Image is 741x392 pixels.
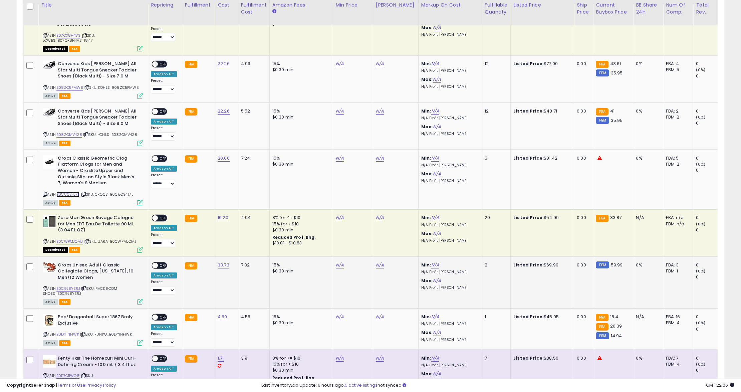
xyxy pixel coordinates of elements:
[272,367,328,373] div: $0.30 min
[43,215,143,252] div: ASIN:
[376,262,384,268] a: N/A
[485,155,505,161] div: 5
[336,355,344,362] a: N/A
[513,214,544,221] b: Listed Price:
[577,2,590,16] div: Ship Price
[185,155,197,163] small: FBA
[596,215,608,222] small: FBA
[218,60,230,67] a: 22.26
[666,67,688,73] div: FBM: 5
[433,24,441,31] a: N/A
[433,371,441,377] a: N/A
[43,262,56,272] img: 41G0DDiZIPL._SL40_.jpg
[577,61,588,67] div: 0.00
[421,124,433,130] b: Max:
[666,114,688,120] div: FBM: 2
[272,221,328,227] div: 15% for > $10
[421,363,477,368] p: N/A Profit [PERSON_NAME]
[431,262,439,268] a: N/A
[241,262,264,268] div: 7.32
[185,355,197,363] small: FBA
[43,108,143,145] div: ASIN:
[485,108,505,114] div: 12
[272,161,328,167] div: $0.30 min
[218,262,229,268] a: 33.73
[513,262,569,268] div: $69.99
[43,61,56,69] img: 41erSqQf1LL._SL40_.jpg
[59,200,70,206] span: FBA
[666,221,688,227] div: FBM: n/a
[336,155,344,162] a: N/A
[485,355,505,361] div: 7
[666,262,688,268] div: FBA: 3
[431,60,439,67] a: N/A
[421,238,477,243] p: N/A Profit [PERSON_NAME]
[666,108,688,114] div: FBA: 2
[421,2,479,9] div: Markup on Cost
[272,61,328,67] div: 15%
[696,155,723,161] div: 0
[610,108,614,114] span: 41
[513,2,571,9] div: Listed Price
[58,215,139,235] b: Zara Man Green Savage Cologne for Men EDT Eau De Toilette 90 ML (3.04 FL OZ)
[185,262,197,269] small: FBA
[158,315,169,320] span: OFF
[696,162,705,167] small: (0%)
[272,2,330,9] div: Amazon Fees
[596,61,608,68] small: FBA
[596,323,608,331] small: FBA
[513,60,544,67] b: Listed Price:
[421,163,477,168] p: N/A Profit [PERSON_NAME]
[376,355,384,362] a: N/A
[433,329,441,336] a: N/A
[59,340,70,346] span: FBA
[610,214,622,221] span: 33.87
[696,362,705,367] small: (0%)
[696,227,723,233] div: 0
[241,215,264,221] div: 4.94
[43,93,58,99] span: All listings currently available for purchase on Amazon
[185,108,197,116] small: FBA
[43,33,95,43] span: | SKU: LOWES_B07QX8H4VS_18.47
[218,2,235,9] div: Cost
[56,286,80,291] a: B0C9L8YSRJ
[696,355,723,361] div: 0
[376,314,384,320] a: N/A
[80,332,132,337] span: | SKU: FUNKO_B0DY1NF1WK
[158,215,169,221] span: OFF
[431,108,439,115] a: N/A
[433,124,441,130] a: N/A
[336,60,344,67] a: N/A
[151,332,177,347] div: Preset:
[696,262,723,268] div: 0
[43,108,56,117] img: 41erSqQf1LL._SL40_.jpg
[513,314,544,320] b: Listed Price:
[485,262,505,268] div: 2
[58,314,139,328] b: Pop! Dragonball Super 1867 Broly Exclusive
[272,240,328,246] div: $10.01 - $10.83
[69,247,80,253] span: FBA
[151,78,177,93] div: Preset:
[666,2,690,16] div: Num of Comp.
[272,262,328,268] div: 15%
[43,155,143,205] div: ASIN:
[696,314,723,320] div: 0
[433,277,441,284] a: N/A
[611,117,623,124] span: 35.95
[421,270,477,274] p: N/A Profit [PERSON_NAME]
[376,155,384,162] a: N/A
[421,329,433,336] b: Max:
[272,67,328,73] div: $0.30 min
[336,262,344,268] a: N/A
[272,227,328,233] div: $0.30 min
[86,382,116,388] a: Privacy Policy
[513,355,569,361] div: $38.50
[185,314,197,321] small: FBA
[421,214,431,221] b: Min:
[272,114,328,120] div: $0.30 min
[577,262,588,268] div: 0.00
[151,366,177,372] div: Amazon AI *
[151,173,177,188] div: Preset:
[158,262,169,268] span: OFF
[151,2,179,9] div: Repricing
